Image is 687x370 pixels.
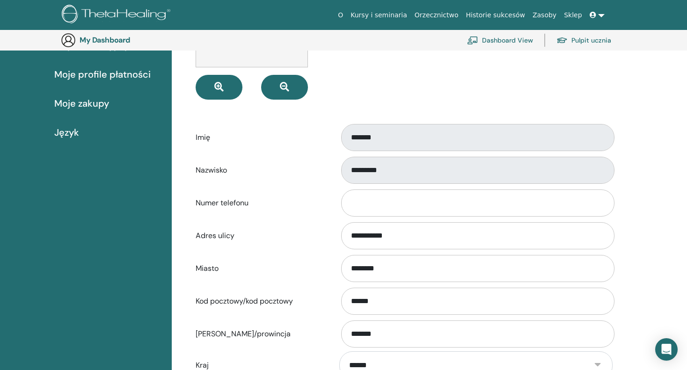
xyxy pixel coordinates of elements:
[467,36,478,44] img: chalkboard-teacher.svg
[80,36,173,44] h3: My Dashboard
[189,194,332,212] label: Numer telefonu
[189,227,332,245] label: Adres ulicy
[462,7,529,24] a: Historie sukcesów
[61,33,76,48] img: generic-user-icon.jpg
[189,129,332,146] label: Imię
[655,338,678,361] div: Open Intercom Messenger
[411,7,462,24] a: Orzecznictwo
[54,125,79,139] span: Język
[189,292,332,310] label: Kod pocztowy/kod pocztowy
[467,30,533,51] a: Dashboard View
[189,161,332,179] label: Nazwisko
[529,7,560,24] a: Zasoby
[556,36,568,44] img: graduation-cap.svg
[54,67,151,81] span: Moje profile płatności
[334,7,347,24] a: O
[189,325,332,343] label: [PERSON_NAME]/prowincja
[62,5,174,26] img: logo.png
[560,7,585,24] a: Sklep
[189,260,332,277] label: Miasto
[556,30,611,51] a: Pulpit ucznia
[54,96,109,110] span: Moje zakupy
[347,7,411,24] a: Kursy i seminaria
